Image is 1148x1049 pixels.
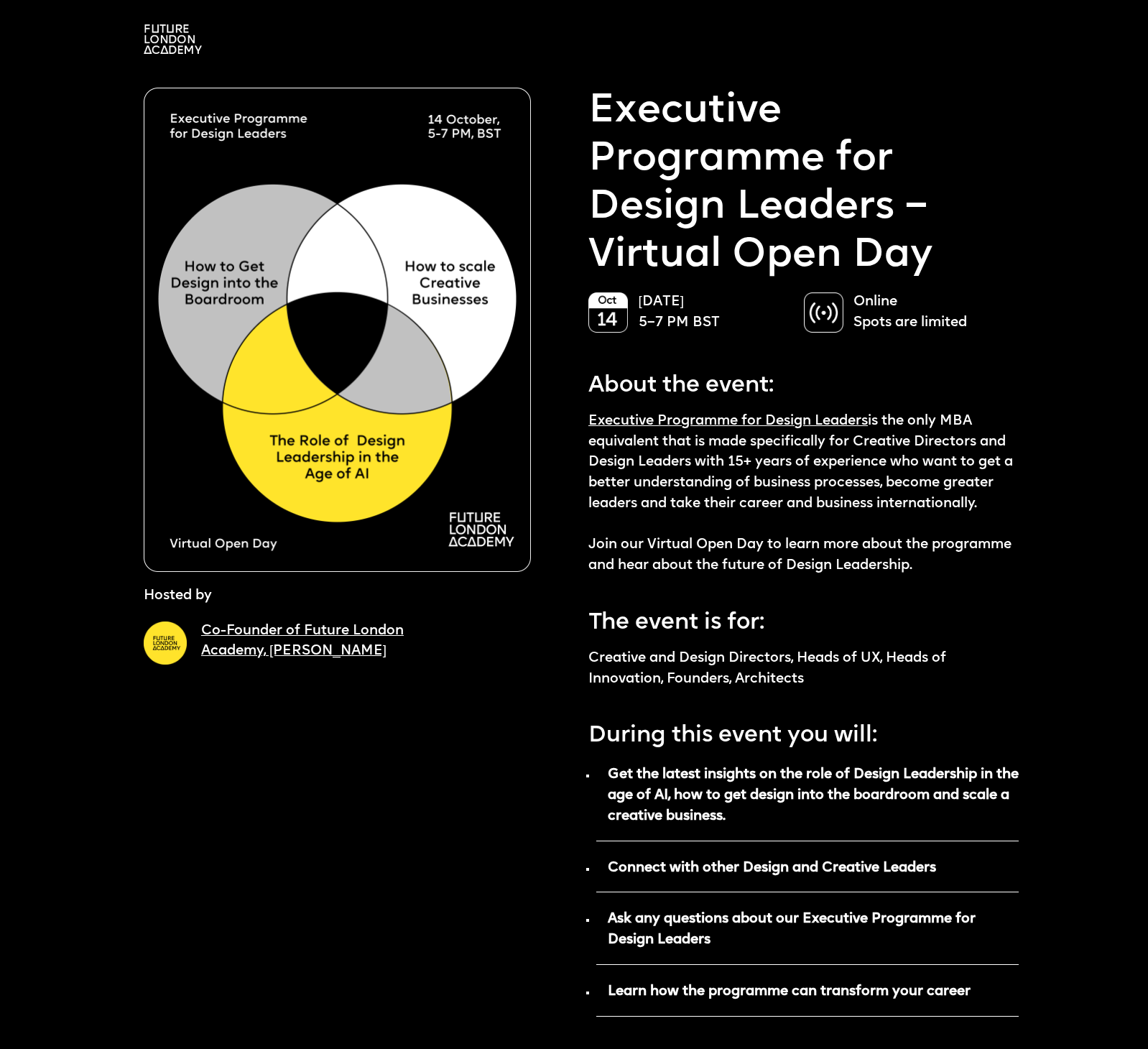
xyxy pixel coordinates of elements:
[588,88,1019,280] p: Executive Programme for Design Leaders – Virtual Open Day
[588,649,1019,690] p: Creative and Design Directors, Heads of UX, Heads of Innovation, Founders, Architects
[608,861,936,875] strong: Connect with other Design and Creative Leaders
[853,292,1004,334] p: Online Spots are limited
[588,361,1019,404] p: About the event:
[639,292,790,334] p: [DATE] 5–7 PM BST
[608,985,971,999] strong: Learn how the programme can transform your career
[144,586,212,607] p: Hosted by
[201,624,404,659] a: Co-Founder of Future London Academy, [PERSON_NAME]
[144,621,187,665] img: A yellow circle with Future London Academy logo
[588,711,1019,754] p: During this event you will:
[144,24,202,54] img: A logo saying in 3 lines: Future London Academy
[588,412,1019,577] p: is the only MBA equivalent that is made specifically for Creative Directors and Design Leaders wi...
[588,415,868,428] a: Executive Programme for Design Leaders
[588,599,1019,641] p: The event is for:
[608,768,1019,823] strong: Get the latest insights on the role of Design Leadership in the age of AI, how to get design into...
[608,912,976,947] strong: Ask any questions about our Executive Programme for Design Leaders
